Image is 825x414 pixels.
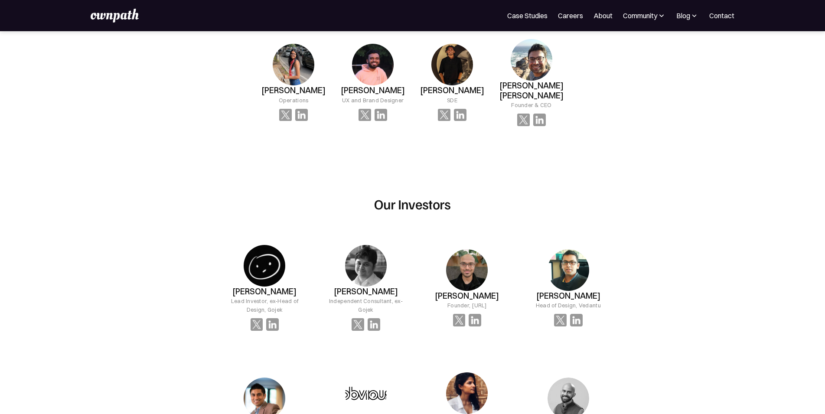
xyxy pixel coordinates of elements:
[435,291,499,301] h3: [PERSON_NAME]
[558,10,583,21] a: Careers
[536,291,600,301] h3: [PERSON_NAME]
[374,196,451,212] h2: Our Investors
[709,10,734,21] a: Contact
[221,297,308,314] div: Lead Investor, ex-Head of Design, Gojek
[676,10,699,21] div: Blog
[322,297,409,314] div: Independent Consultant, ex-Gojek
[536,301,601,310] div: Head of Design, Vedantu
[447,96,457,104] div: SDE
[492,81,571,101] h3: [PERSON_NAME] [PERSON_NAME]
[279,96,309,104] div: Operations
[676,10,690,21] div: Blog
[232,287,297,297] h3: [PERSON_NAME]
[341,85,405,95] h3: [PERSON_NAME]
[342,96,404,104] div: UX and Brand Designer
[507,10,548,21] a: Case Studies
[334,287,398,297] h3: [PERSON_NAME]
[261,85,326,95] h3: [PERSON_NAME]
[420,85,484,95] h3: [PERSON_NAME]
[511,101,551,109] div: Founder & CEO
[623,10,657,21] div: Community
[447,301,487,310] div: Founder, [URL]
[623,10,666,21] div: Community
[593,10,613,21] a: About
